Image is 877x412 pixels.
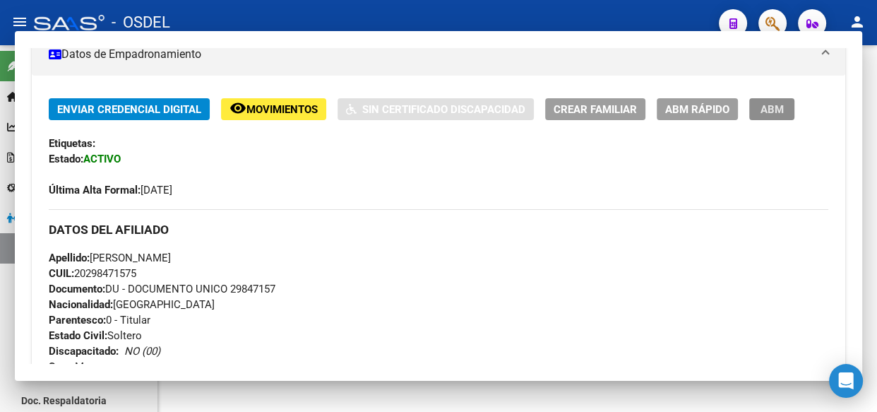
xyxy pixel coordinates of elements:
span: Liquidación de Convenios [7,150,131,165]
mat-icon: person [849,13,866,30]
span: Sistema [7,180,53,196]
span: Firma Express [7,59,80,74]
strong: Nacionalidad: [49,298,113,311]
span: Reportes [7,119,58,135]
span: ABM [760,103,784,116]
button: Crear Familiar [545,98,645,120]
span: 20298471575 [49,267,136,280]
span: Crear Familiar [554,103,637,116]
span: Sin Certificado Discapacidad [362,103,525,116]
span: ABM Rápido [665,103,729,116]
strong: Etiquetas: [49,137,95,150]
span: 0 - Titular [49,314,150,326]
span: [GEOGRAPHIC_DATA] [49,298,215,311]
span: Padrón [7,211,52,226]
strong: ACTIVO [83,153,121,165]
strong: Estado: [49,153,83,165]
mat-icon: remove_red_eye [229,100,246,117]
mat-panel-title: Datos de Empadronamiento [49,46,811,63]
span: Enviar Credencial Digital [57,103,201,116]
span: [PERSON_NAME] [49,252,171,264]
mat-expansion-panel-header: Datos de Empadronamiento [32,33,845,76]
span: DU - DOCUMENTO UNICO 29847157 [49,283,275,295]
button: Movimientos [221,98,326,120]
strong: Parentesco: [49,314,106,326]
button: Enviar Credencial Digital [49,98,210,120]
button: ABM Rápido [657,98,738,120]
span: Soltero [49,329,142,342]
strong: Discapacitado: [49,345,119,358]
strong: Apellido: [49,252,90,264]
mat-icon: menu [11,13,28,30]
strong: CUIL: [49,267,74,280]
span: Inicio [7,89,43,105]
strong: Última Alta Formal: [49,184,141,196]
span: M [49,360,84,373]
span: - OSDEL [112,7,170,38]
span: [DATE] [49,184,172,196]
strong: Estado Civil: [49,329,107,342]
h3: DATOS DEL AFILIADO [49,222,828,237]
button: Sin Certificado Discapacidad [338,98,534,120]
i: NO (00) [124,345,160,358]
strong: Documento: [49,283,105,295]
button: ABM [749,98,794,120]
span: Movimientos [246,103,318,116]
div: Open Intercom Messenger [829,364,863,398]
strong: Sexo: [49,360,75,373]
